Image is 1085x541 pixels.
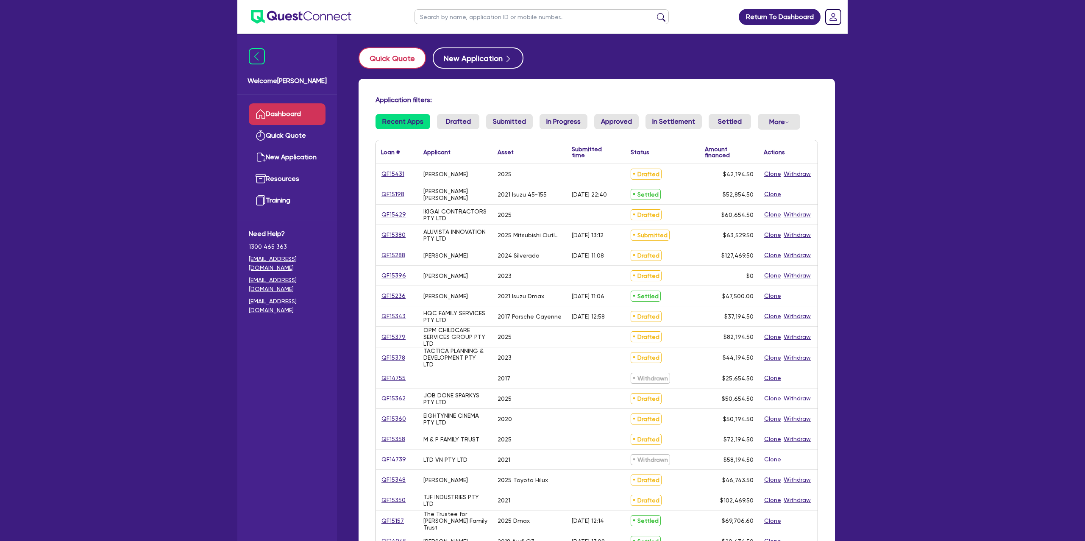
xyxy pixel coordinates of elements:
button: Clone [764,475,782,485]
div: 2017 [498,375,510,382]
a: QF15358 [381,434,406,444]
div: [DATE] 11:08 [572,252,604,259]
span: Drafted [631,169,662,180]
a: QF14755 [381,373,406,383]
a: Training [249,190,325,211]
a: QF15380 [381,230,406,240]
a: Quick Quote [359,47,433,69]
span: $42,194.50 [723,171,754,178]
a: Submitted [486,114,533,129]
div: 2023 [498,354,512,361]
div: 2024 Silverado [498,252,540,259]
span: Drafted [631,209,662,220]
button: Clone [764,291,782,301]
span: Need Help? [249,229,325,239]
a: QF15429 [381,210,406,219]
div: 2021 [498,497,510,504]
button: Clone [764,210,782,219]
div: JOB DONE SPARKYS PTY LTD [423,392,487,405]
div: 2025 Dmax [498,517,530,524]
button: Clone [764,169,782,179]
div: [DATE] 12:58 [572,313,605,320]
img: quest-connect-logo-blue [251,10,351,24]
span: Drafted [631,434,662,445]
a: [EMAIL_ADDRESS][DOMAIN_NAME] [249,276,325,294]
a: Settled [709,114,751,129]
span: Withdrawn [631,373,670,384]
div: LTD VN PTY LTD [423,456,467,463]
button: Clone [764,414,782,424]
span: 1300 465 363 [249,242,325,251]
span: Drafted [631,393,662,404]
button: Withdraw [783,332,811,342]
div: [DATE] 13:12 [572,232,604,239]
button: Clone [764,353,782,363]
span: $60,654.50 [721,211,754,218]
button: Clone [764,373,782,383]
button: Clone [764,332,782,342]
span: Submitted [631,230,670,241]
button: Clone [764,189,782,199]
div: 2021 [498,456,510,463]
div: EIGHTYNINE CINEMA PTY LTD [423,412,487,426]
button: Withdraw [783,475,811,485]
button: Clone [764,495,782,505]
a: QF15396 [381,271,406,280]
span: Drafted [631,270,662,281]
span: Drafted [631,352,662,363]
button: Withdraw [783,434,811,444]
a: Resources [249,168,325,190]
div: 2023 [498,272,512,279]
a: QF15157 [381,516,404,526]
button: Withdraw [783,394,811,403]
div: 2025 [498,171,512,178]
button: Quick Quote [359,47,426,69]
button: Withdraw [783,353,811,363]
span: $47,500.00 [722,293,754,300]
div: 2025 [498,333,512,340]
div: The Trustee for [PERSON_NAME] Family Trust [423,510,487,531]
img: new-application [256,152,266,162]
div: M & P FAMILY TRUST [423,436,479,443]
div: 2021 Isuzu Dmax [498,293,544,300]
span: Drafted [631,413,662,424]
span: $0 [746,272,754,279]
button: Withdraw [783,271,811,280]
span: $25,654.50 [722,375,754,382]
span: $102,469.50 [720,497,754,504]
span: $82,194.50 [723,333,754,340]
a: QF14739 [381,455,406,464]
a: QF15360 [381,414,406,424]
span: $63,529.50 [723,232,754,239]
a: [EMAIL_ADDRESS][DOMAIN_NAME] [249,297,325,315]
div: [PERSON_NAME] [423,477,468,483]
div: TACTICA PLANNING & DEVELOPMENT PTY LTD [423,347,487,368]
button: Withdraw [783,311,811,321]
a: New Application [249,147,325,168]
a: QF15198 [381,189,405,199]
div: IKIGAI CONTRACTORS PTY LTD [423,208,487,222]
div: HQC FAMILY SERVICES PTY LTD [423,310,487,323]
a: New Application [433,47,523,69]
a: QF15350 [381,495,406,505]
a: In Settlement [645,114,702,129]
div: OPM CHILDCARE SERVICES GROUP PTY LTD [423,327,487,347]
a: In Progress [540,114,587,129]
a: QF15348 [381,475,406,485]
span: $44,194.50 [723,354,754,361]
a: QF15431 [381,169,405,179]
img: resources [256,174,266,184]
img: icon-menu-close [249,48,265,64]
button: Clone [764,250,782,260]
a: QF15379 [381,332,406,342]
div: [PERSON_NAME] [423,171,468,178]
span: $50,194.50 [723,416,754,422]
div: [PERSON_NAME] [PERSON_NAME] [423,188,487,201]
button: Clone [764,516,782,526]
a: Quick Quote [249,125,325,147]
input: Search by name, application ID or mobile number... [415,9,669,24]
span: $50,654.50 [722,395,754,402]
div: Actions [764,149,785,155]
button: Clone [764,394,782,403]
a: QF15343 [381,311,406,321]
